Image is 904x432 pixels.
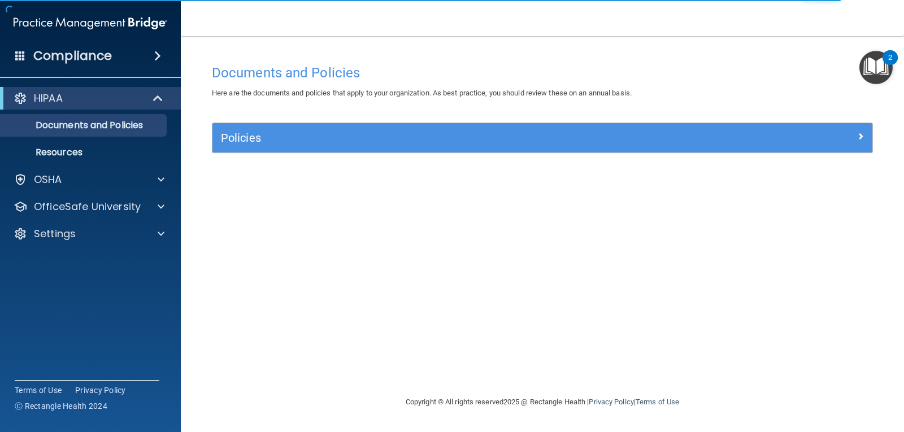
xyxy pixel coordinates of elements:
p: Documents and Policies [7,120,162,131]
a: Terms of Use [15,385,62,396]
p: HIPAA [34,91,63,105]
a: Privacy Policy [589,398,633,406]
a: Settings [14,227,164,241]
a: OSHA [14,173,164,186]
p: Resources [7,147,162,158]
p: OSHA [34,173,62,186]
a: Privacy Policy [75,385,126,396]
span: Ⓒ Rectangle Health 2024 [15,400,107,412]
p: Settings [34,227,76,241]
a: OfficeSafe University [14,200,164,213]
p: OfficeSafe University [34,200,141,213]
iframe: Drift Widget Chat Controller [709,352,890,397]
h5: Policies [221,132,699,144]
a: Terms of Use [636,398,679,406]
div: 2 [888,58,892,72]
span: Here are the documents and policies that apply to your organization. As best practice, you should... [212,89,632,97]
a: HIPAA [14,91,164,105]
a: Policies [221,129,864,147]
h4: Documents and Policies [212,66,873,80]
button: Open Resource Center, 2 new notifications [859,51,893,84]
div: Copyright © All rights reserved 2025 @ Rectangle Health | | [336,384,749,420]
img: PMB logo [14,12,167,34]
h4: Compliance [33,48,112,64]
